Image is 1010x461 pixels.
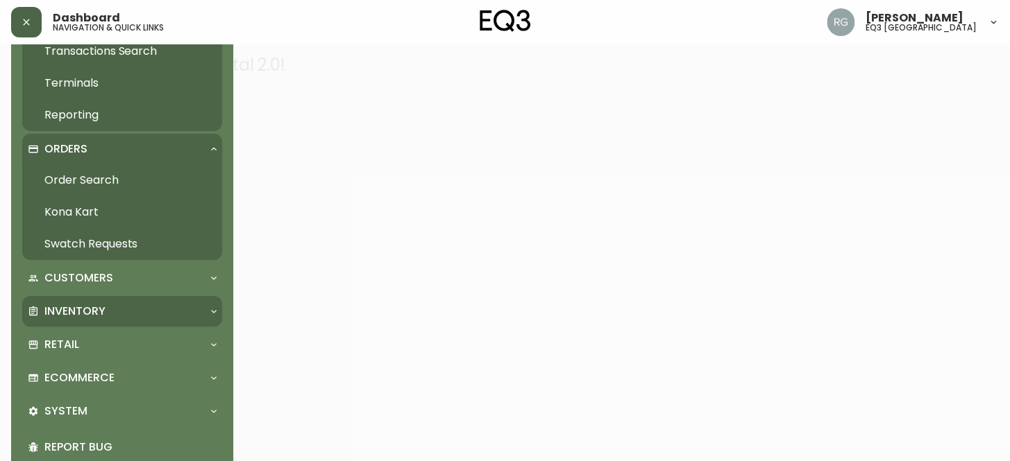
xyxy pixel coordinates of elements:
a: Transactions Search [22,35,222,67]
div: Inventory [22,296,222,327]
a: Terminals [22,67,222,99]
p: Report Bug [44,440,217,455]
p: Inventory [44,304,106,319]
div: Customers [22,263,222,293]
p: Retail [44,337,79,352]
div: Ecommerce [22,363,222,393]
a: Kona Kart [22,196,222,228]
span: Dashboard [53,12,120,24]
p: Orders [44,141,87,157]
span: [PERSON_NAME] [866,12,963,24]
a: Order Search [22,164,222,196]
div: System [22,396,222,426]
p: System [44,403,87,419]
img: f6fbd925e6db440fbde9835fd887cd24 [827,8,855,36]
h5: eq3 [GEOGRAPHIC_DATA] [866,24,977,32]
a: Reporting [22,99,222,131]
img: logo [480,10,531,32]
p: Customers [44,270,113,286]
div: Orders [22,134,222,164]
h5: navigation & quick links [53,24,164,32]
p: Ecommerce [44,370,115,385]
a: Swatch Requests [22,228,222,260]
div: Retail [22,329,222,360]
